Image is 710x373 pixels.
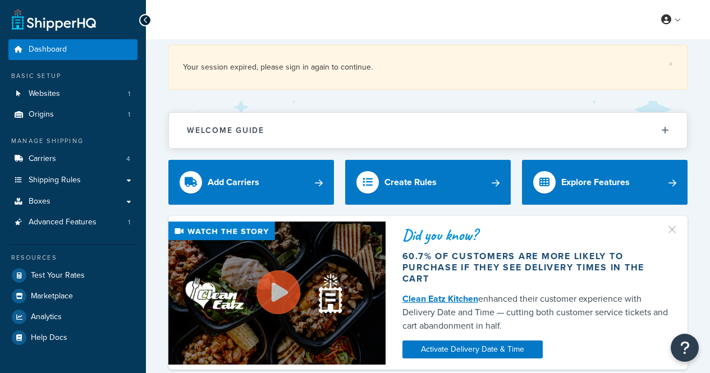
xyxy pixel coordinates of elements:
li: Origins [8,104,138,125]
a: Advanced Features1 [8,212,138,233]
span: Origins [29,110,54,119]
span: Help Docs [31,333,67,343]
li: Websites [8,84,138,104]
a: Test Your Rates [8,265,138,285]
span: Advanced Features [29,218,97,227]
div: 60.7% of customers are more likely to purchase if they see delivery times in the cart [402,251,671,284]
div: Your session expired, please sign in again to continue. [183,59,673,75]
span: Marketplace [31,292,73,301]
div: Create Rules [384,174,437,190]
div: Resources [8,253,138,263]
span: Carriers [29,154,56,164]
span: Analytics [31,312,62,322]
div: enhanced their customer experience with Delivery Date and Time — cutting both customer service ti... [402,292,671,333]
span: 1 [128,110,130,119]
a: Websites1 [8,84,138,104]
li: Carriers [8,149,138,169]
span: 1 [128,89,130,99]
a: Add Carriers [168,160,334,205]
img: Video thumbnail [168,222,386,365]
a: Explore Features [522,160,688,205]
span: Shipping Rules [29,176,81,185]
div: Manage Shipping [8,136,138,146]
li: Advanced Features [8,212,138,233]
a: Clean Eatz Kitchen [402,292,478,305]
a: Boxes [8,191,138,212]
span: Test Your Rates [31,271,85,280]
button: Open Resource Center [671,334,699,362]
a: Create Rules [345,160,511,205]
div: Add Carriers [208,174,259,190]
a: × [668,59,673,68]
span: Dashboard [29,45,67,54]
h2: Welcome Guide [187,126,264,135]
a: Help Docs [8,328,138,348]
a: Carriers4 [8,149,138,169]
a: Origins1 [8,104,138,125]
span: Websites [29,89,60,99]
a: Marketplace [8,286,138,306]
a: Analytics [8,307,138,327]
span: 4 [126,154,130,164]
div: Explore Features [561,174,630,190]
div: Basic Setup [8,71,138,81]
a: Activate Delivery Date & Time [402,340,543,358]
a: Dashboard [8,39,138,60]
a: Shipping Rules [8,170,138,191]
div: Did you know? [402,227,671,243]
button: Welcome Guide [169,113,687,148]
span: Boxes [29,197,51,206]
span: 1 [128,218,130,227]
